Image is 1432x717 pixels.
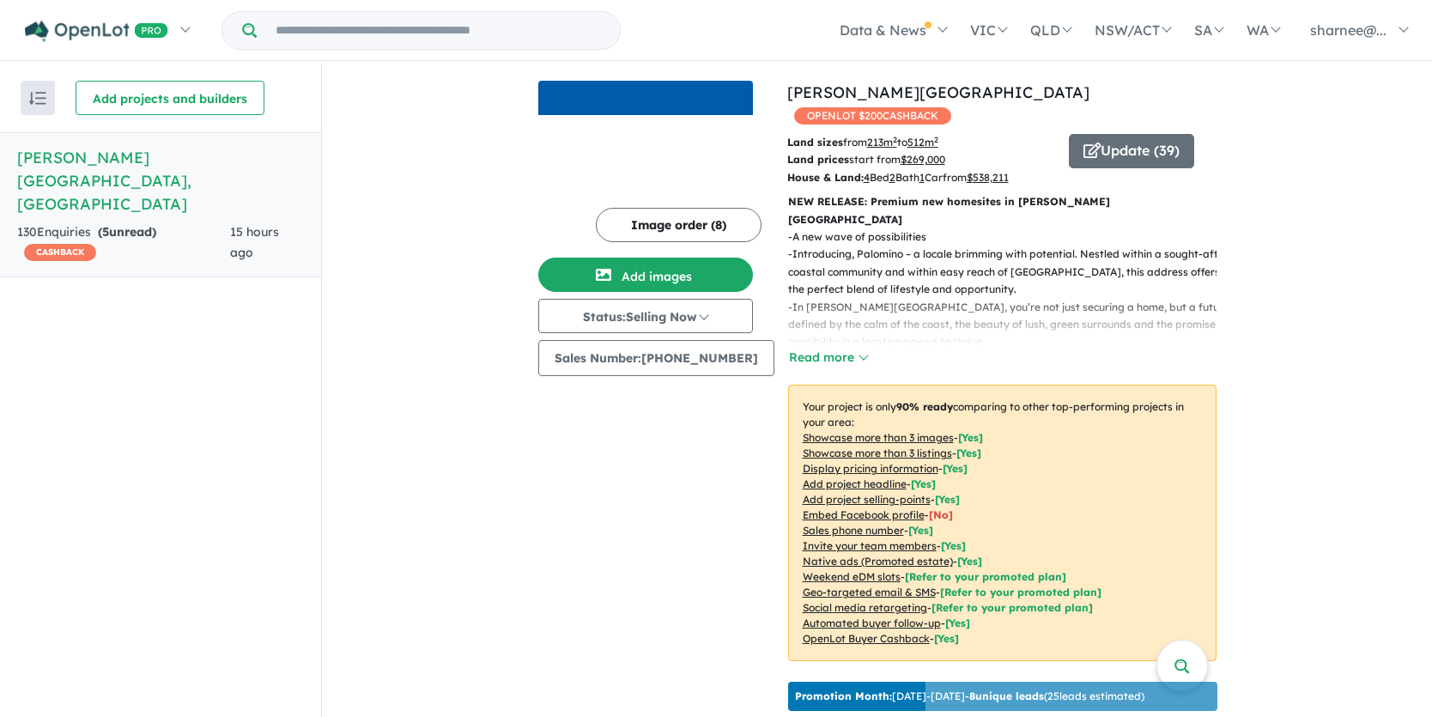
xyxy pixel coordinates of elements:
[596,208,762,242] button: Image order (8)
[803,586,936,599] u: Geo-targeted email & SMS
[538,340,774,376] button: Sales Number:[PHONE_NUMBER]
[941,539,966,552] span: [ Yes ]
[803,539,937,552] u: Invite your team members
[794,107,951,125] span: OPENLOT $ 200 CASHBACK
[945,617,970,629] span: [Yes]
[795,690,892,702] b: Promotion Month:
[940,586,1101,599] span: [Refer to your promoted plan]
[967,171,1009,184] u: $ 538,211
[864,171,870,184] u: 4
[919,171,925,184] u: 1
[1069,134,1194,168] button: Update (39)
[788,246,1230,298] p: - Introducing, Palomino – a locale brimming with potential. Nestled within a sought-after coastal...
[911,477,936,490] span: [ Yes ]
[893,135,897,144] sup: 2
[803,570,901,583] u: Weekend eDM slots
[803,508,925,521] u: Embed Facebook profile
[25,21,168,42] img: Openlot PRO Logo White
[788,193,1217,228] p: NEW RELEASE: Premium new homesites in [PERSON_NAME][GEOGRAPHIC_DATA]
[867,136,897,149] u: 213 m
[24,244,96,261] span: CASHBACK
[907,136,938,149] u: 512 m
[935,493,960,506] span: [ Yes ]
[896,400,953,413] b: 90 % ready
[787,151,1056,168] p: start from
[803,632,930,645] u: OpenLot Buyer Cashback
[803,447,952,459] u: Showcase more than 3 listings
[538,258,753,292] button: Add images
[803,617,941,629] u: Automated buyer follow-up
[803,493,931,506] u: Add project selling-points
[897,136,938,149] span: to
[943,462,968,475] span: [ Yes ]
[787,153,849,166] b: Land prices
[803,431,954,444] u: Showcase more than 3 images
[889,171,895,184] u: 2
[795,689,1144,704] p: [DATE] - [DATE] - ( 25 leads estimated)
[929,508,953,521] span: [ No ]
[788,299,1230,351] p: - In [PERSON_NAME][GEOGRAPHIC_DATA], you’re not just securing a home, but a future defined by the...
[787,171,864,184] b: House & Land:
[934,632,959,645] span: [Yes]
[788,228,1230,246] p: - A new wave of possibilities
[905,570,1066,583] span: [Refer to your promoted plan]
[931,601,1093,614] span: [Refer to your promoted plan]
[803,462,938,475] u: Display pricing information
[803,555,953,568] u: Native ads (Promoted estate)
[102,224,109,240] span: 5
[803,477,907,490] u: Add project headline
[76,81,264,115] button: Add projects and builders
[17,222,230,264] div: 130 Enquir ies
[538,299,753,333] button: Status:Selling Now
[787,134,1056,151] p: from
[803,601,927,614] u: Social media retargeting
[17,146,304,216] h5: [PERSON_NAME][GEOGRAPHIC_DATA] , [GEOGRAPHIC_DATA]
[29,92,46,105] img: sort.svg
[958,431,983,444] span: [ Yes ]
[230,224,279,260] span: 15 hours ago
[1310,21,1386,39] span: sharnee@...
[787,169,1056,186] p: Bed Bath Car from
[260,12,616,49] input: Try estate name, suburb, builder or developer
[98,224,156,240] strong: ( unread)
[934,135,938,144] sup: 2
[788,385,1217,661] p: Your project is only comparing to other top-performing projects in your area: - - - - - - - - - -...
[956,447,981,459] span: [ Yes ]
[908,524,933,537] span: [ Yes ]
[787,136,843,149] b: Land sizes
[957,555,982,568] span: [Yes]
[901,153,945,166] u: $ 269,000
[787,82,1089,102] a: [PERSON_NAME][GEOGRAPHIC_DATA]
[803,524,904,537] u: Sales phone number
[788,348,869,368] button: Read more
[969,690,1044,702] b: 8 unique leads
